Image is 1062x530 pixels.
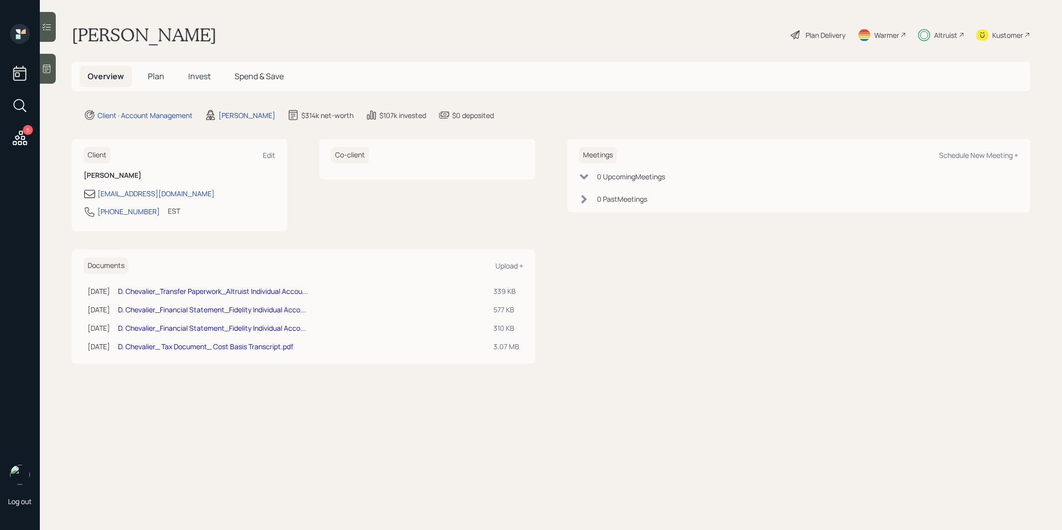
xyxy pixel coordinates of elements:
a: D. Chevalier_ Tax Document_ Cost Basis Transcript.pdf [118,342,293,351]
div: 3.07 MB [493,341,519,352]
a: D. Chevalier_Financial Statement_Fidelity Individual Acco... [118,323,306,333]
span: Overview [88,71,124,82]
div: 339 KB [493,286,519,296]
a: D. Chevalier_Financial Statement_Fidelity Individual Acco... [118,305,306,314]
a: D. Chevalier_Transfer Paperwork_Altruist Individual Accou... [118,286,308,296]
div: Kustomer [992,30,1023,40]
div: Log out [8,497,32,506]
div: [DATE] [88,323,110,333]
span: Spend & Save [235,71,284,82]
div: Schedule New Meeting + [939,150,1018,160]
div: 0 Past Meeting s [597,194,647,204]
img: treva-nostdahl-headshot.png [10,465,30,485]
div: EST [168,206,180,216]
div: $314k net-worth [301,110,354,121]
div: Client · Account Management [98,110,193,121]
div: [DATE] [88,286,110,296]
div: Plan Delivery [806,30,845,40]
span: Invest [188,71,211,82]
div: 5 [23,125,33,135]
div: 577 KB [493,304,519,315]
div: Upload + [495,261,523,270]
div: Warmer [874,30,899,40]
h6: Documents [84,258,128,274]
div: $0 deposited [452,110,494,121]
span: Plan [148,71,164,82]
div: [PHONE_NUMBER] [98,206,160,217]
div: 0 Upcoming Meeting s [597,171,665,182]
h6: Client [84,147,111,163]
div: Altruist [934,30,957,40]
h1: [PERSON_NAME] [72,24,217,46]
div: [DATE] [88,304,110,315]
div: Edit [263,150,275,160]
h6: [PERSON_NAME] [84,171,275,180]
div: $107k invested [379,110,426,121]
div: [PERSON_NAME] [219,110,275,121]
div: 310 KB [493,323,519,333]
div: [EMAIL_ADDRESS][DOMAIN_NAME] [98,188,215,199]
h6: Meetings [579,147,617,163]
h6: Co-client [331,147,369,163]
div: [DATE] [88,341,110,352]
